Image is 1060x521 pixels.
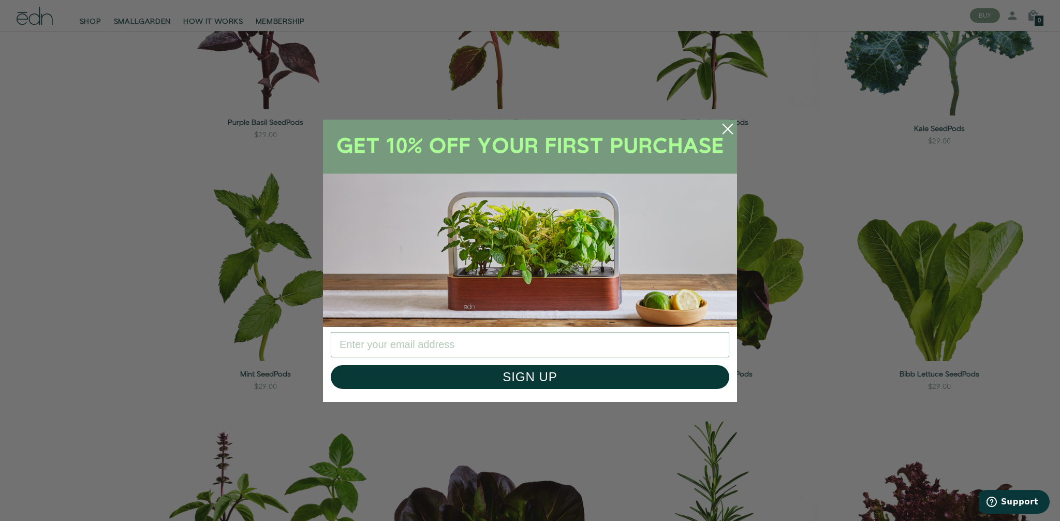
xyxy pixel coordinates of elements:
button: Close dialog [716,117,740,141]
input: Enter your email address [331,332,729,357]
button: SIGN UP [331,365,729,389]
img: sign up [323,120,737,327]
iframe: Opens a widget where you can find more information [979,490,1050,516]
